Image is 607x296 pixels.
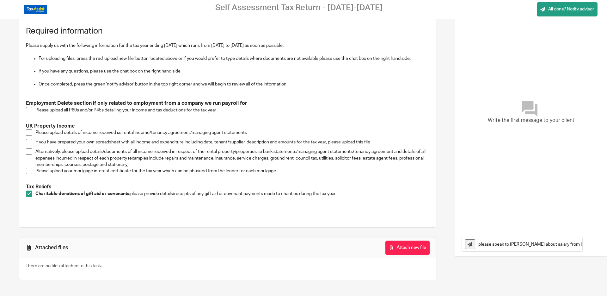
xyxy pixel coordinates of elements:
p: Once completed, press the green 'notify advisor' button in the top right corner and we will begin... [39,81,429,87]
div: Attached files [35,244,68,251]
p: Please upload details of income received i.e rental income/tenancy agreement/managing agent state... [35,129,429,136]
button: Attach new file [385,241,430,255]
p: Alternatively, please upload details/documents of all income received in respect of the rental pr... [35,148,429,168]
p: For uploading files, press the red 'upload new file' button located above or if you would prefer ... [39,55,429,62]
strong: Charitable donations of gift aid or covenants: [35,192,130,196]
img: Logo_TaxAssistAccountants_FullColour_RGB.png [24,5,47,14]
p: Please supply us with the following information for the tax year ending [DATE] which runs from [D... [26,42,429,49]
p: Please upload all P60s and/or P45s detailing your income and tax deductions for the tax year [35,107,429,113]
h1: Required information [26,26,429,36]
strong: UK Property Income [26,123,75,129]
span: Write the first message to your client [488,117,574,124]
h2: Self Assessment Tax Return - [DATE]-[DATE] [215,3,383,13]
strong: Employment Delete section if only related to employment from a company we run payroll for [26,101,247,106]
p: If you have prepared your own spreadsheet with all income and expenditure including date, tenant/... [35,139,429,145]
a: All done? Notify advisor [537,2,598,16]
span: All done? Notify advisor [548,6,594,12]
strong: Tax Reliefs [26,184,52,189]
span: There are no files attached to this task. [26,264,102,268]
p: please provide details/receipts of any gift aid or covenant payments made to charities during the... [35,191,429,197]
p: If you have any questions, please use the chat box on the right hand side. [39,68,429,74]
p: Please upload your mortgage interest certificate for the tax year which can be obtained from the ... [35,168,429,174]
